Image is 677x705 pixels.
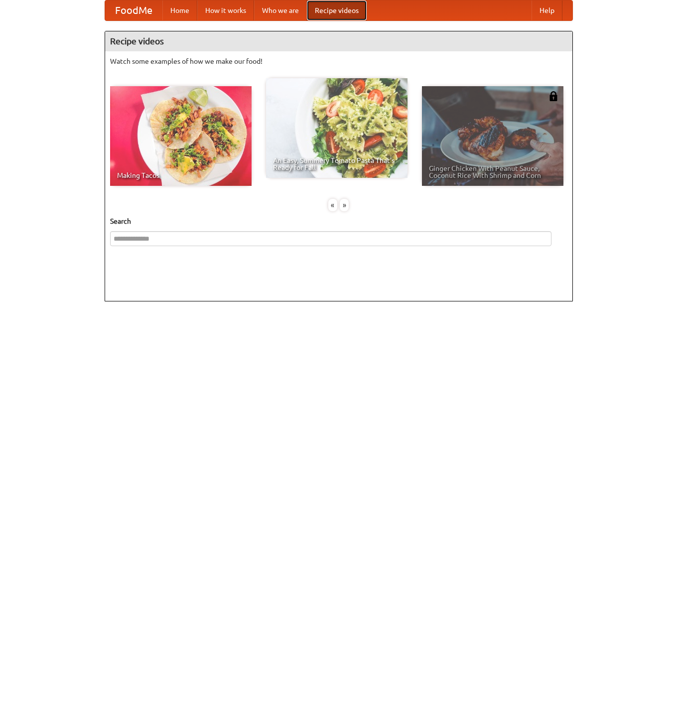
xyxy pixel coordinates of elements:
img: 483408.png [548,91,558,101]
a: Making Tacos [110,86,252,186]
a: Home [162,0,197,20]
h5: Search [110,216,567,226]
a: Help [532,0,562,20]
a: FoodMe [105,0,162,20]
span: An Easy, Summery Tomato Pasta That's Ready for Fall [273,157,401,171]
h4: Recipe videos [105,31,572,51]
a: Recipe videos [307,0,367,20]
span: Making Tacos [117,172,245,179]
div: « [328,199,337,211]
p: Watch some examples of how we make our food! [110,56,567,66]
a: Who we are [254,0,307,20]
a: An Easy, Summery Tomato Pasta That's Ready for Fall [266,78,407,178]
div: » [340,199,349,211]
a: How it works [197,0,254,20]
